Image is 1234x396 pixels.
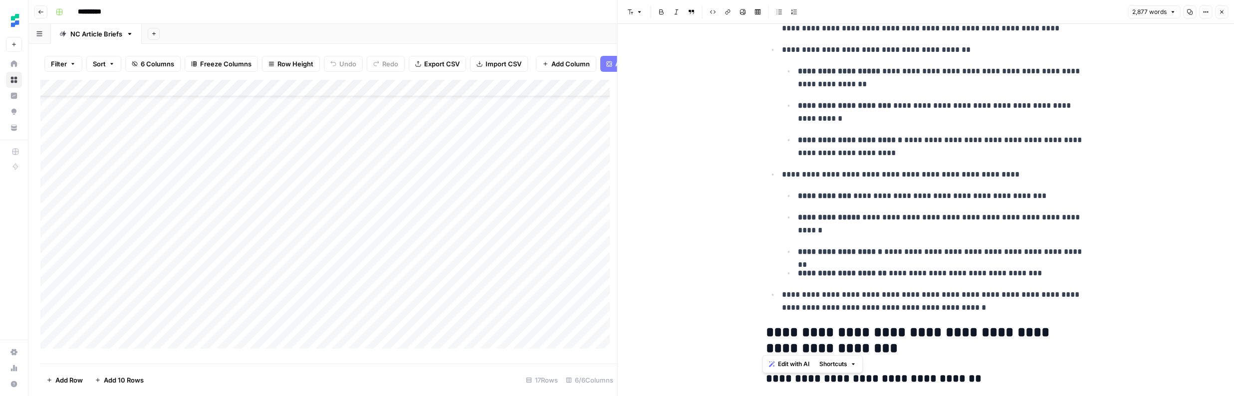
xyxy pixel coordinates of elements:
button: Filter [44,56,82,72]
span: Export CSV [424,59,460,69]
a: Insights [6,88,22,104]
a: Browse [6,72,22,88]
button: Freeze Columns [185,56,258,72]
img: Ten Speed Logo [6,11,24,29]
button: Workspace: Ten Speed [6,8,22,33]
span: Edit with AI [778,360,809,369]
button: Import CSV [470,56,528,72]
button: 2,877 words [1128,5,1180,18]
button: Row Height [262,56,320,72]
div: 6/6 Columns [562,372,617,388]
button: 6 Columns [125,56,181,72]
a: NC Article Briefs [51,24,142,44]
span: Filter [51,59,67,69]
span: Sort [93,59,106,69]
button: Help + Support [6,376,22,392]
div: 17 Rows [522,372,562,388]
span: Row Height [277,59,313,69]
button: Add Power Agent [600,56,676,72]
span: Freeze Columns [200,59,251,69]
button: Add 10 Rows [89,372,150,388]
span: Undo [339,59,356,69]
button: Undo [324,56,363,72]
button: Shortcuts [815,358,860,371]
span: Shortcuts [819,360,847,369]
span: Add Row [55,375,83,385]
button: Add Column [536,56,596,72]
a: Home [6,56,22,72]
a: Your Data [6,120,22,136]
span: 6 Columns [141,59,174,69]
div: NC Article Briefs [70,29,122,39]
a: Settings [6,344,22,360]
span: Add 10 Rows [104,375,144,385]
a: Opportunities [6,104,22,120]
span: Add Column [551,59,590,69]
button: Edit with AI [765,358,813,371]
button: Redo [367,56,405,72]
button: Add Row [40,372,89,388]
span: 2,877 words [1132,7,1167,16]
span: Import CSV [486,59,521,69]
button: Export CSV [409,56,466,72]
a: Usage [6,360,22,376]
span: Redo [382,59,398,69]
button: Sort [86,56,121,72]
